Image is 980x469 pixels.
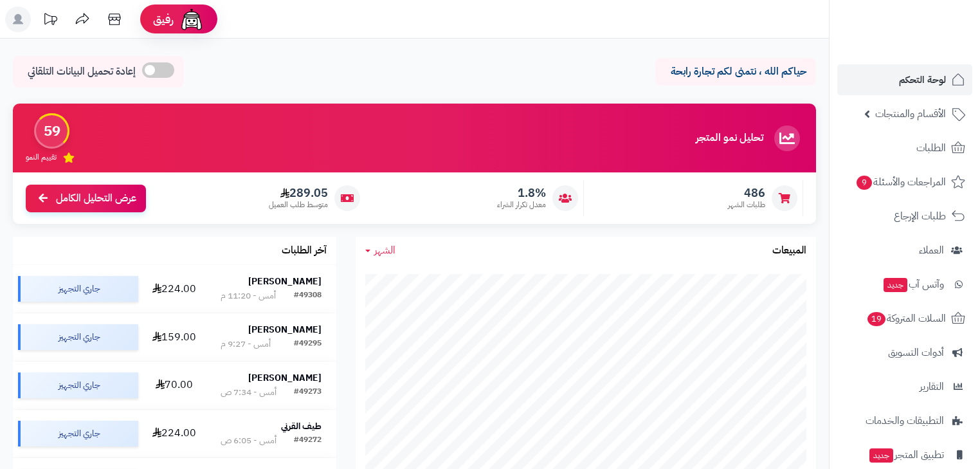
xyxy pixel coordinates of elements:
[894,207,946,225] span: طلبات الإرجاع
[696,133,763,144] h3: تحليل نمو المتجر
[837,167,972,198] a: المراجعات والأسئلة9
[837,303,972,334] a: السلات المتروكة19
[179,6,204,32] img: ai-face.png
[294,338,322,351] div: #49295
[837,235,972,266] a: العملاء
[143,313,206,361] td: 159.00
[221,434,277,447] div: أمس - 6:05 ص
[888,344,944,362] span: أدوات التسويق
[143,410,206,457] td: 224.00
[867,312,885,326] span: 19
[868,446,944,464] span: تطبيق المتجر
[855,173,946,191] span: المراجعات والأسئلة
[18,372,138,398] div: جاري التجهيز
[916,139,946,157] span: الطلبات
[18,276,138,302] div: جاري التجهيز
[18,421,138,446] div: جاري التجهيز
[837,201,972,232] a: طلبات الإرجاع
[772,245,806,257] h3: المبيعات
[497,199,546,210] span: معدل تكرار الشراء
[866,309,946,327] span: السلات المتروكة
[26,185,146,212] a: عرض التحليل الكامل
[248,371,322,385] strong: [PERSON_NAME]
[34,6,66,35] a: تحديثات المنصة
[884,278,907,292] span: جديد
[866,412,944,430] span: التطبيقات والخدمات
[837,371,972,402] a: التقارير
[28,64,136,79] span: إعادة تحميل البيانات التلقائي
[665,64,806,79] p: حياكم الله ، نتمنى لكم تجارة رابحة
[294,434,322,447] div: #49272
[153,12,174,27] span: رفيق
[269,186,328,200] span: 289.05
[882,275,944,293] span: وآتس آب
[281,419,322,433] strong: طيف القرني
[875,105,946,123] span: الأقسام والمنتجات
[221,290,276,302] div: أمس - 11:20 م
[143,362,206,409] td: 70.00
[899,71,946,89] span: لوحة التحكم
[282,245,327,257] h3: آخر الطلبات
[294,386,322,399] div: #49273
[294,290,322,302] div: #49308
[837,133,972,163] a: الطلبات
[56,191,136,206] span: عرض التحليل الكامل
[18,324,138,350] div: جاري التجهيز
[497,186,546,200] span: 1.8%
[143,265,206,313] td: 224.00
[837,405,972,436] a: التطبيقات والخدمات
[857,176,872,190] span: 9
[269,199,328,210] span: متوسط طلب العميل
[728,199,765,210] span: طلبات الشهر
[248,323,322,336] strong: [PERSON_NAME]
[221,338,271,351] div: أمس - 9:27 م
[221,386,277,399] div: أمس - 7:34 ص
[248,275,322,288] strong: [PERSON_NAME]
[26,152,57,163] span: تقييم النمو
[869,448,893,463] span: جديد
[920,378,944,396] span: التقارير
[919,241,944,259] span: العملاء
[837,269,972,300] a: وآتس آبجديد
[374,243,395,258] span: الشهر
[728,186,765,200] span: 486
[837,64,972,95] a: لوحة التحكم
[365,243,395,258] a: الشهر
[837,337,972,368] a: أدوات التسويق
